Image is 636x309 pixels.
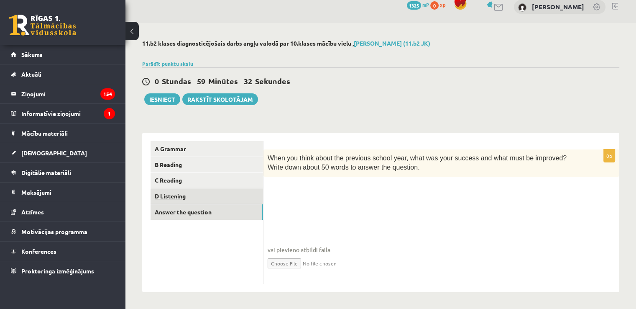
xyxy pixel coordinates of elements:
a: Ziņojumi154 [11,84,115,103]
span: Proktoringa izmēģinājums [21,267,94,275]
legend: Ziņojumi [21,84,115,103]
span: When you think about the previous school year, what was your success and what must be improved? W... [268,154,567,171]
a: Proktoringa izmēģinājums [11,261,115,281]
img: Ričards Millers [518,3,526,12]
span: [DEMOGRAPHIC_DATA] [21,149,87,157]
a: Digitālie materiāli [11,163,115,182]
a: B Reading [151,157,263,173]
a: [PERSON_NAME] (11.b2 JK) [354,39,430,47]
span: Minūtes [208,76,238,86]
legend: Informatīvie ziņojumi [21,104,115,123]
a: [PERSON_NAME] [532,3,584,11]
a: Informatīvie ziņojumi1 [11,104,115,123]
a: Rakstīt skolotājam [182,93,258,105]
a: Maksājumi [11,183,115,202]
span: 32 [244,76,252,86]
span: Aktuāli [21,70,41,78]
h2: 11.b2 klases diagnosticējošais darbs angļu valodā par 10.klases mācību vielu , [142,40,619,47]
a: Atzīmes [11,202,115,221]
i: 1 [104,108,115,119]
a: D Listening [151,188,263,204]
span: Stundas [162,76,191,86]
a: Aktuāli [11,64,115,84]
a: Parādīt punktu skalu [142,60,193,67]
a: A Grammar [151,141,263,157]
span: 1325 [407,1,421,10]
span: Sākums [21,51,43,58]
span: Atzīmes [21,208,44,216]
a: Sākums [11,45,115,64]
a: [DEMOGRAPHIC_DATA] [11,143,115,162]
span: 0 [155,76,159,86]
a: Motivācijas programma [11,222,115,241]
a: Konferences [11,242,115,261]
span: Mācību materiāli [21,129,68,137]
a: 1325 mP [407,1,429,8]
i: 154 [100,88,115,100]
span: Sekundes [255,76,290,86]
a: Rīgas 1. Tālmācības vidusskola [9,15,76,36]
span: 59 [197,76,205,86]
button: Iesniegt [144,93,180,105]
p: 0p [603,149,615,162]
span: 0 [430,1,439,10]
legend: Maksājumi [21,183,115,202]
a: Answer the question [151,204,263,220]
span: mP [422,1,429,8]
a: 0 xp [430,1,450,8]
span: xp [440,1,445,8]
span: Konferences [21,247,56,255]
span: vai pievieno atbildi failā [268,245,615,254]
span: Digitālie materiāli [21,169,71,176]
span: Motivācijas programma [21,228,87,235]
a: Mācību materiāli [11,124,115,143]
a: C Reading [151,173,263,188]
